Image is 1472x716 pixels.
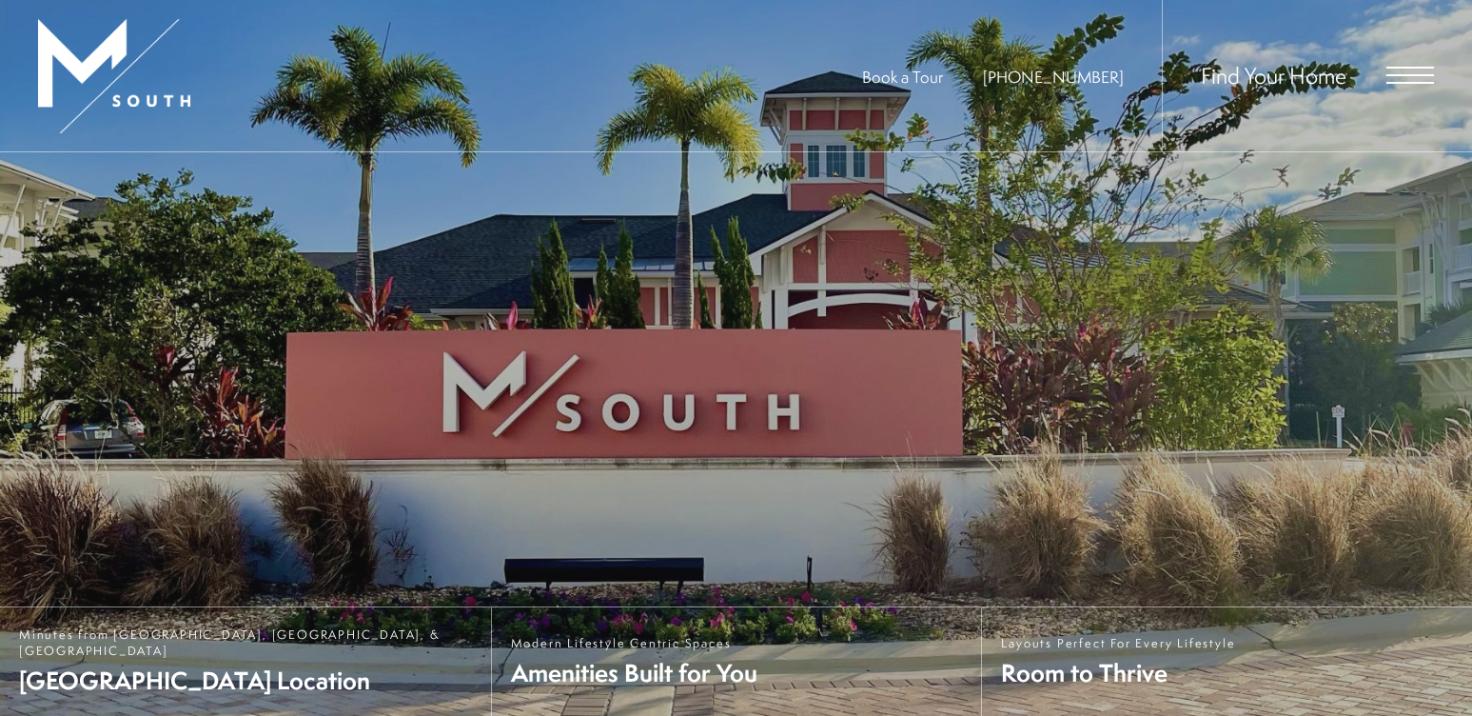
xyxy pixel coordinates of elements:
[38,19,190,133] img: MSouth
[19,664,472,697] span: [GEOGRAPHIC_DATA] Location
[19,626,472,659] span: Minutes from [GEOGRAPHIC_DATA], [GEOGRAPHIC_DATA], & [GEOGRAPHIC_DATA]
[1386,67,1434,84] button: Open Menu
[983,66,1124,88] a: Call Us at 813-570-8014
[983,66,1124,88] span: [PHONE_NUMBER]
[862,66,943,88] a: Book a Tour
[1201,60,1346,90] a: Find Your Home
